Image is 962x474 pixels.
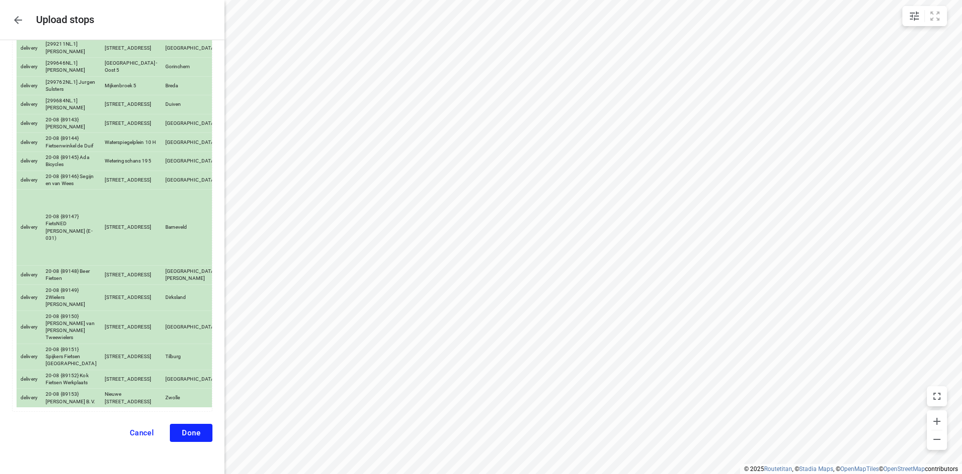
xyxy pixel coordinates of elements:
[118,424,166,442] button: Cancel
[161,171,220,190] td: [GEOGRAPHIC_DATA]
[101,344,161,370] td: [STREET_ADDRESS]
[42,190,101,266] td: 20-08 {89147} FietsNED [PERSON_NAME] (E-031)
[161,344,220,370] td: Tilburg
[101,190,161,266] td: [STREET_ADDRESS]
[42,171,101,190] td: 20-08 {89146} Segijn en van Wees
[17,114,42,133] td: delivery
[17,284,42,310] td: delivery
[17,389,42,407] td: delivery
[904,6,924,26] button: Map settings
[17,39,42,58] td: delivery
[101,370,161,389] td: [STREET_ADDRESS]
[161,310,220,344] td: [GEOGRAPHIC_DATA]
[42,284,101,310] td: 20-08 {89149} 2Wielers [PERSON_NAME]
[161,95,220,114] td: Duiven
[17,370,42,389] td: delivery
[101,95,161,114] td: [STREET_ADDRESS]
[42,95,101,114] td: [299684NL.1] [PERSON_NAME]
[101,39,161,58] td: [STREET_ADDRESS]
[42,389,101,407] td: 20-08 {89153} [PERSON_NAME] B.V.
[17,76,42,95] td: delivery
[17,190,42,266] td: delivery
[42,57,101,76] td: [299646NL.1] [PERSON_NAME]
[17,344,42,370] td: delivery
[161,284,220,310] td: Dirksland
[170,424,212,442] button: Done
[744,465,958,472] li: © 2025 , © , © © contributors
[101,389,161,407] td: Nieuwe [STREET_ADDRESS]
[161,39,220,58] td: [GEOGRAPHIC_DATA]
[101,284,161,310] td: [STREET_ADDRESS]
[101,310,161,344] td: [STREET_ADDRESS]
[17,151,42,171] td: delivery
[101,266,161,285] td: [STREET_ADDRESS]
[101,133,161,152] td: Waterspiegelplein 10 H
[42,370,101,389] td: 20-08 {89152} Kok Fietsen Werkplaats
[161,370,220,389] td: [GEOGRAPHIC_DATA]
[161,389,220,407] td: Zwolle
[17,57,42,76] td: delivery
[161,133,220,152] td: [GEOGRAPHIC_DATA]
[764,465,792,472] a: Routetitan
[36,14,94,26] h5: Upload stops
[130,428,154,437] span: Cancel
[161,266,220,285] td: [GEOGRAPHIC_DATA][PERSON_NAME]
[42,39,101,58] td: [299211NL.1] [PERSON_NAME]
[902,6,947,26] div: small contained button group
[17,310,42,344] td: delivery
[883,465,925,472] a: OpenStreetMap
[17,95,42,114] td: delivery
[42,133,101,152] td: 20-08 {89144} Fietsenwinkel de Duif
[42,310,101,344] td: 20-08 {89150} [PERSON_NAME] van [PERSON_NAME] Tweewielers
[42,266,101,285] td: 20-08 {89148} Beer Fietsen
[101,151,161,171] td: Weteringschans 195
[101,114,161,133] td: [STREET_ADDRESS]
[42,151,101,171] td: 20-08 {89145} Ada Bicycles
[42,344,101,370] td: 20-08 {89151} Spijkers Fietsen [GEOGRAPHIC_DATA]
[161,114,220,133] td: [GEOGRAPHIC_DATA]
[799,465,833,472] a: Stadia Maps
[840,465,879,472] a: OpenMapTiles
[42,114,101,133] td: 20-08 {89143} [PERSON_NAME]
[101,171,161,190] td: [STREET_ADDRESS]
[161,76,220,95] td: Breda
[101,57,161,76] td: [GEOGRAPHIC_DATA]-Oost 5
[42,76,101,95] td: [299762NL.1] Jurgen Sulsters
[161,57,220,76] td: Gorinchem
[17,171,42,190] td: delivery
[182,428,200,437] span: Done
[17,133,42,152] td: delivery
[161,190,220,266] td: Barneveld
[161,151,220,171] td: [GEOGRAPHIC_DATA]
[101,76,161,95] td: Mijkenbroek 5
[17,266,42,285] td: delivery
